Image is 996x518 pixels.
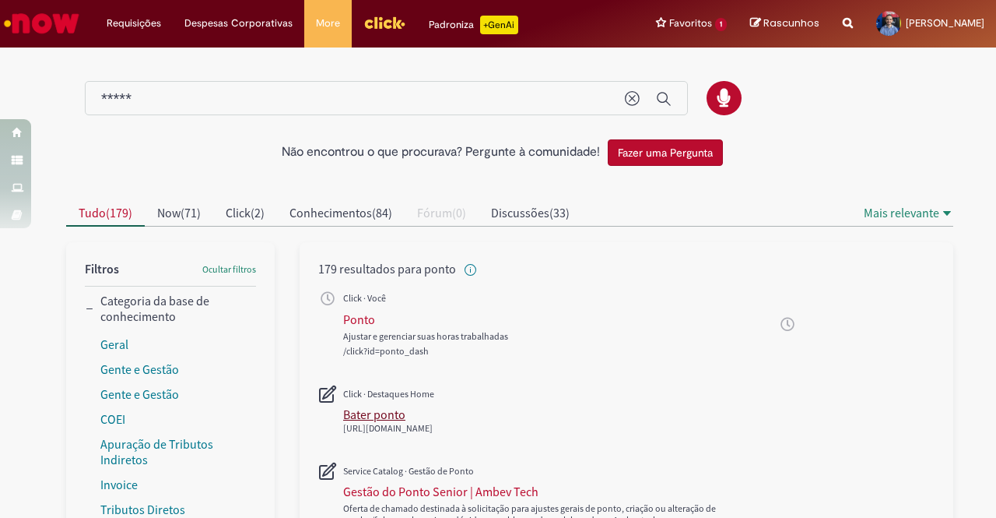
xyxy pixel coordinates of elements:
p: +GenAi [480,16,518,34]
span: More [316,16,340,31]
img: click_logo_yellow_360x200.png [363,11,405,34]
img: ServiceNow [2,8,82,39]
h2: Não encontrou o que procurava? Pergunte à comunidade! [282,146,600,160]
span: Rascunhos [763,16,819,30]
div: Padroniza [429,16,518,34]
span: 1 [715,18,727,31]
span: Favoritos [669,16,712,31]
span: Despesas Corporativas [184,16,293,31]
span: Requisições [107,16,161,31]
button: Fazer uma Pergunta [608,139,723,166]
span: [PERSON_NAME] [906,16,984,30]
a: Rascunhos [750,16,819,31]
